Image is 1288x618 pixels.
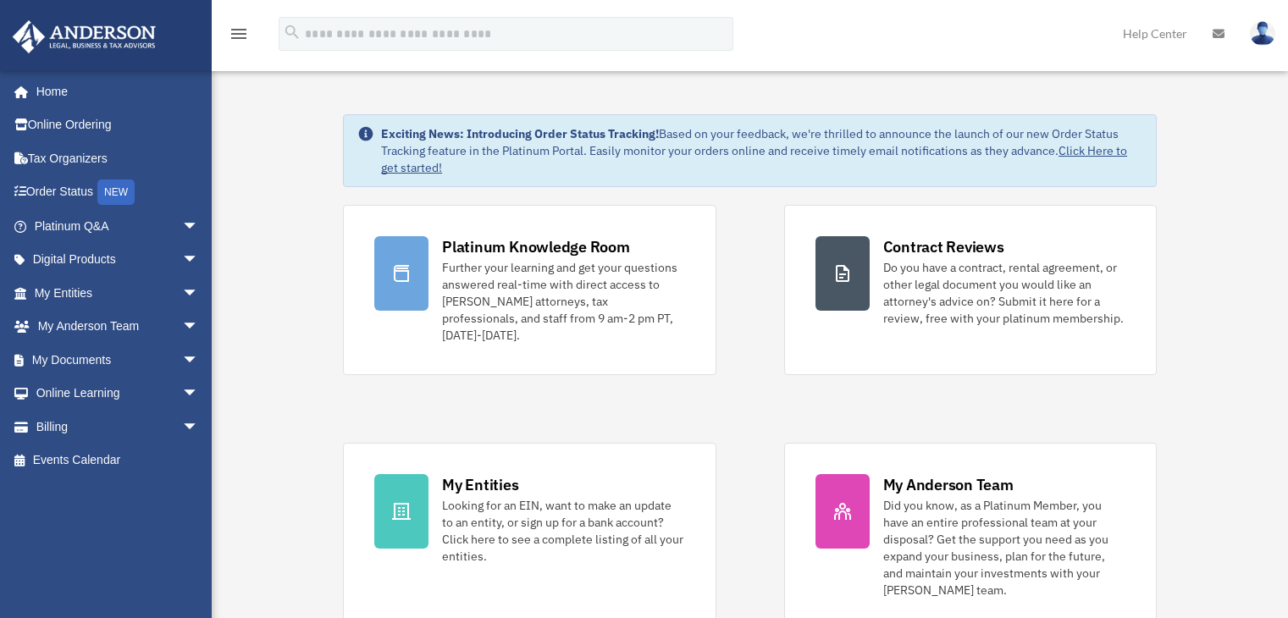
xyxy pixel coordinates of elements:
i: menu [229,24,249,44]
a: Order StatusNEW [12,175,224,210]
a: My Anderson Teamarrow_drop_down [12,310,224,344]
div: Looking for an EIN, want to make an update to an entity, or sign up for a bank account? Click her... [442,497,684,565]
div: NEW [97,179,135,205]
a: My Entitiesarrow_drop_down [12,276,224,310]
a: Platinum Q&Aarrow_drop_down [12,209,224,243]
a: My Documentsarrow_drop_down [12,343,224,377]
div: My Anderson Team [883,474,1014,495]
a: Click Here to get started! [381,143,1127,175]
div: Platinum Knowledge Room [442,236,630,257]
a: Events Calendar [12,444,224,477]
a: Tax Organizers [12,141,224,175]
img: Anderson Advisors Platinum Portal [8,20,161,53]
span: arrow_drop_down [182,410,216,444]
a: Billingarrow_drop_down [12,410,224,444]
a: Online Learningarrow_drop_down [12,377,224,411]
span: arrow_drop_down [182,343,216,378]
span: arrow_drop_down [182,310,216,345]
i: search [283,23,301,41]
div: My Entities [442,474,518,495]
a: Home [12,74,216,108]
strong: Exciting News: Introducing Order Status Tracking! [381,126,659,141]
div: Do you have a contract, rental agreement, or other legal document you would like an attorney's ad... [883,259,1125,327]
div: Did you know, as a Platinum Member, you have an entire professional team at your disposal? Get th... [883,497,1125,599]
span: arrow_drop_down [182,377,216,411]
div: Contract Reviews [883,236,1004,257]
img: User Pic [1250,21,1275,46]
a: Online Ordering [12,108,224,142]
div: Based on your feedback, we're thrilled to announce the launch of our new Order Status Tracking fe... [381,125,1142,176]
span: arrow_drop_down [182,276,216,311]
span: arrow_drop_down [182,209,216,244]
a: menu [229,30,249,44]
span: arrow_drop_down [182,243,216,278]
a: Digital Productsarrow_drop_down [12,243,224,277]
div: Further your learning and get your questions answered real-time with direct access to [PERSON_NAM... [442,259,684,344]
a: Contract Reviews Do you have a contract, rental agreement, or other legal document you would like... [784,205,1157,375]
a: Platinum Knowledge Room Further your learning and get your questions answered real-time with dire... [343,205,716,375]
